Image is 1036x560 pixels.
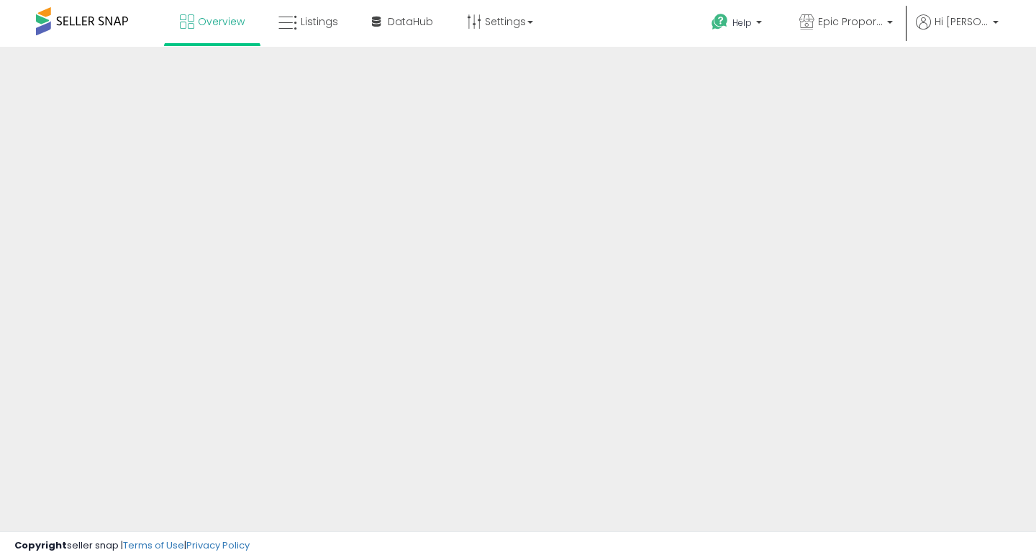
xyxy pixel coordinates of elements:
[732,17,752,29] span: Help
[123,538,184,552] a: Terms of Use
[14,539,250,553] div: seller snap | |
[301,14,338,29] span: Listings
[700,2,776,47] a: Help
[711,13,729,31] i: Get Help
[14,538,67,552] strong: Copyright
[388,14,433,29] span: DataHub
[818,14,883,29] span: Epic Proportions
[935,14,989,29] span: Hi [PERSON_NAME]
[916,14,999,47] a: Hi [PERSON_NAME]
[186,538,250,552] a: Privacy Policy
[198,14,245,29] span: Overview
